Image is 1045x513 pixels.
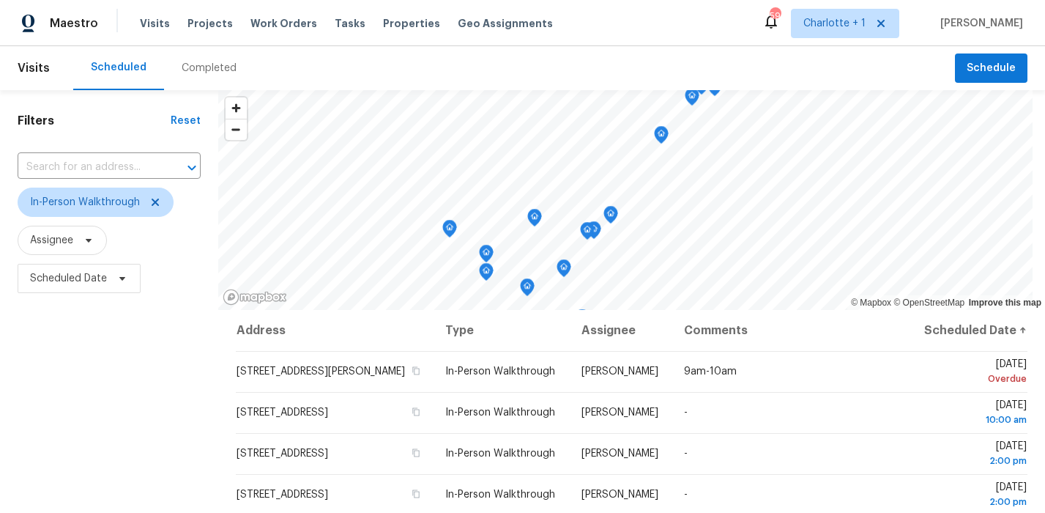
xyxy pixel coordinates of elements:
[520,278,535,301] div: Map marker
[851,298,891,308] a: Mapbox
[654,126,669,149] div: Map marker
[434,310,570,351] th: Type
[557,259,571,282] div: Map marker
[226,119,247,140] button: Zoom out
[409,487,422,501] button: Copy Address
[226,97,247,119] button: Zoom in
[575,309,590,332] div: Map marker
[445,449,555,459] span: In-Person Walkthrough
[922,495,1027,509] div: 2:00 pm
[409,364,422,377] button: Copy Address
[969,298,1041,308] a: Improve this map
[684,407,688,418] span: -
[934,16,1023,31] span: [PERSON_NAME]
[803,16,866,31] span: Charlotte + 1
[684,449,688,459] span: -
[50,16,98,31] span: Maestro
[479,245,494,267] div: Map marker
[893,298,964,308] a: OpenStreetMap
[91,60,146,75] div: Scheduled
[922,413,1027,427] div: 10:00 am
[684,490,688,500] span: -
[445,490,555,500] span: In-Person Walkthrough
[527,209,542,232] div: Map marker
[237,490,328,500] span: [STREET_ADDRESS]
[18,156,160,179] input: Search for an address...
[672,310,910,351] th: Comments
[30,271,107,286] span: Scheduled Date
[770,9,780,23] div: 59
[182,61,237,75] div: Completed
[187,16,233,31] span: Projects
[685,88,699,111] div: Map marker
[967,59,1016,78] span: Schedule
[442,220,457,243] div: Map marker
[445,407,555,418] span: In-Person Walkthrough
[581,449,658,459] span: [PERSON_NAME]
[140,16,170,31] span: Visits
[30,233,73,248] span: Assignee
[581,407,658,418] span: [PERSON_NAME]
[383,16,440,31] span: Properties
[409,405,422,418] button: Copy Address
[479,263,494,286] div: Map marker
[237,366,405,377] span: [STREET_ADDRESS][PERSON_NAME]
[409,446,422,460] button: Copy Address
[581,490,658,500] span: [PERSON_NAME]
[250,16,317,31] span: Work Orders
[335,18,365,29] span: Tasks
[922,400,1027,427] span: [DATE]
[237,449,328,459] span: [STREET_ADDRESS]
[236,310,434,351] th: Address
[223,289,287,306] a: Mapbox homepage
[603,206,618,229] div: Map marker
[955,53,1027,84] button: Schedule
[30,195,140,210] span: In-Person Walkthrough
[18,52,50,84] span: Visits
[922,441,1027,468] span: [DATE]
[922,372,1027,386] div: Overdue
[922,454,1027,468] div: 2:00 pm
[581,366,658,377] span: [PERSON_NAME]
[171,114,201,128] div: Reset
[458,16,553,31] span: Geo Assignments
[18,114,171,128] h1: Filters
[237,407,328,418] span: [STREET_ADDRESS]
[580,222,595,245] div: Map marker
[570,310,672,351] th: Assignee
[922,482,1027,509] span: [DATE]
[182,158,202,178] button: Open
[910,310,1027,351] th: Scheduled Date ↑
[922,359,1027,386] span: [DATE]
[218,90,1033,310] canvas: Map
[445,366,555,377] span: In-Person Walkthrough
[684,366,737,377] span: 9am-10am
[587,221,601,244] div: Map marker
